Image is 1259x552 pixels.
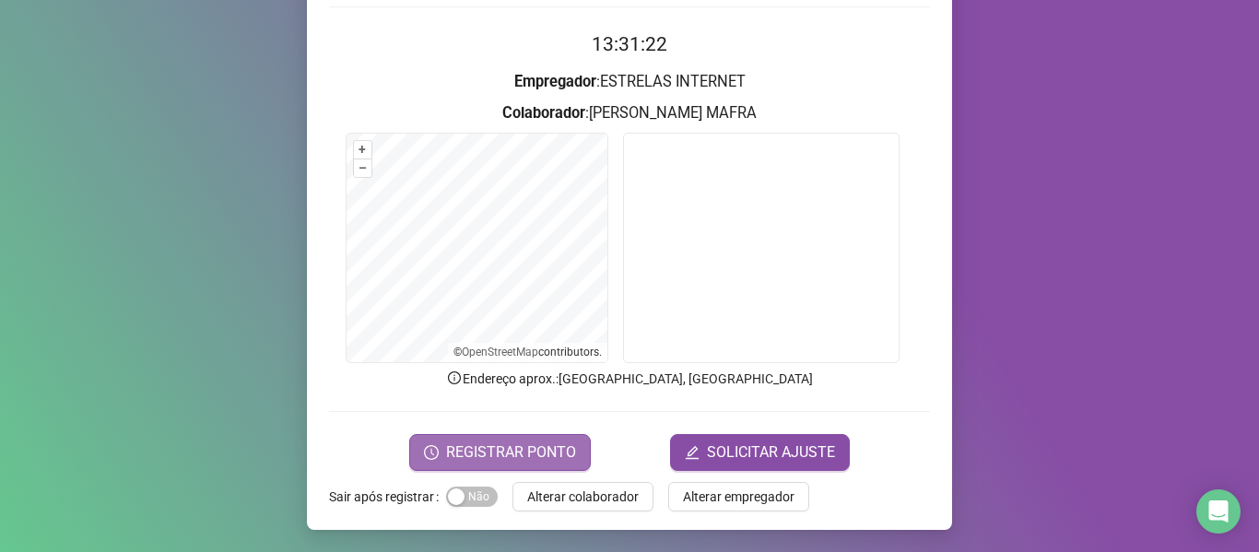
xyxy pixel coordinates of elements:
span: SOLICITAR AJUSTE [707,441,835,464]
span: Alterar colaborador [527,487,639,507]
span: edit [685,445,700,460]
p: Endereço aprox. : [GEOGRAPHIC_DATA], [GEOGRAPHIC_DATA] [329,369,930,389]
li: © contributors. [453,346,602,358]
button: + [354,141,371,159]
button: Alterar empregador [668,482,809,511]
div: Open Intercom Messenger [1196,489,1241,534]
span: Alterar empregador [683,487,794,507]
span: REGISTRAR PONTO [446,441,576,464]
button: REGISTRAR PONTO [409,434,591,471]
a: OpenStreetMap [462,346,538,358]
strong: Colaborador [502,104,585,122]
span: clock-circle [424,445,439,460]
h3: : ESTRELAS INTERNET [329,70,930,94]
span: info-circle [446,370,463,386]
strong: Empregador [514,73,596,90]
button: Alterar colaborador [512,482,653,511]
button: editSOLICITAR AJUSTE [670,434,850,471]
label: Sair após registrar [329,482,446,511]
h3: : [PERSON_NAME] MAFRA [329,101,930,125]
time: 13:31:22 [592,33,667,55]
button: – [354,159,371,177]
